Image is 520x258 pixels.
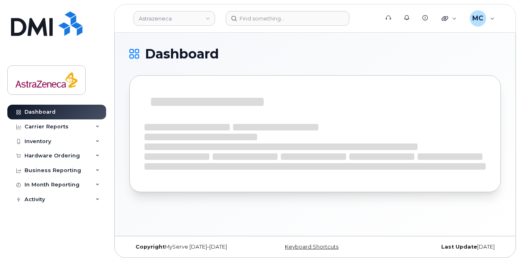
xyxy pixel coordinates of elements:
[145,48,219,60] span: Dashboard
[441,244,477,250] strong: Last Update
[136,244,165,250] strong: Copyright
[285,244,338,250] a: Keyboard Shortcuts
[129,244,253,250] div: MyServe [DATE]–[DATE]
[377,244,501,250] div: [DATE]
